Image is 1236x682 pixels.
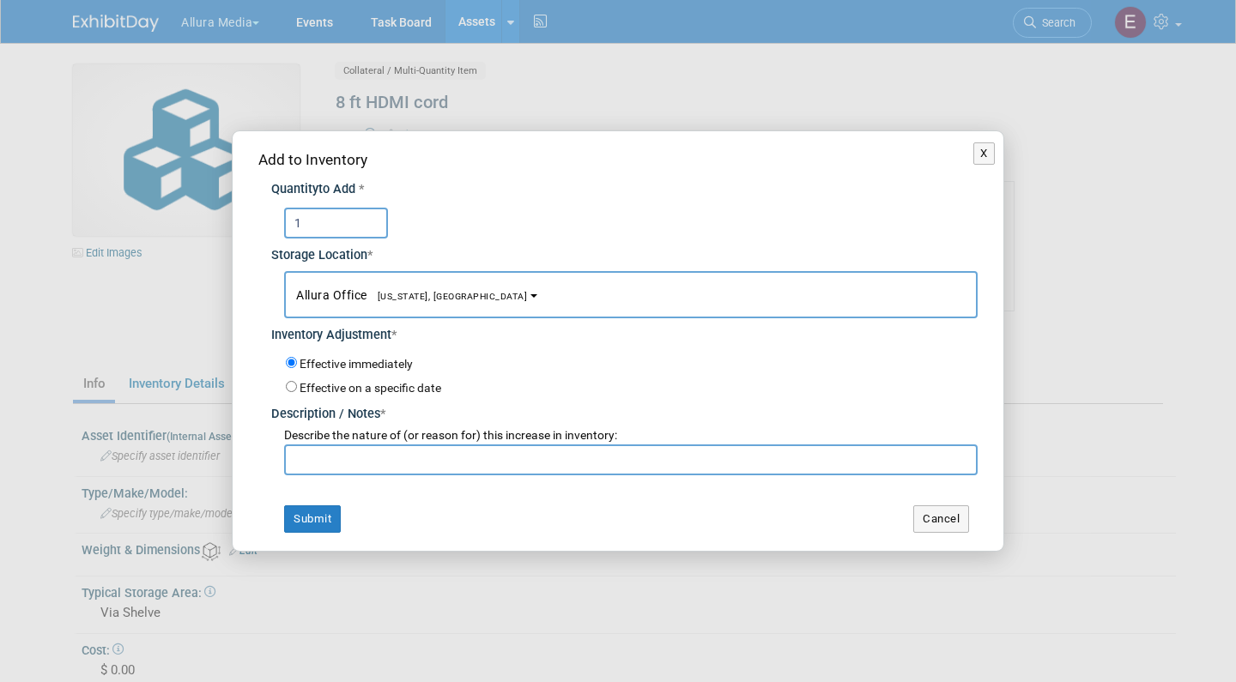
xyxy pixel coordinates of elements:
div: Storage Location [271,238,978,265]
span: to Add [318,182,355,196]
div: Inventory Adjustment [271,318,978,345]
div: Quantity [271,181,978,199]
button: X [973,142,995,165]
span: Allura Office [296,288,527,302]
label: Effective immediately [300,356,413,373]
span: Add to Inventory [258,151,367,168]
label: Effective on a specific date [300,381,441,395]
button: Allura Office[US_STATE], [GEOGRAPHIC_DATA] [284,271,978,318]
span: Describe the nature of (or reason for) this increase in inventory: [284,428,617,442]
button: Cancel [913,505,969,533]
div: Description / Notes [271,397,978,424]
span: [US_STATE], [GEOGRAPHIC_DATA] [367,291,528,302]
button: Submit [284,505,341,533]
